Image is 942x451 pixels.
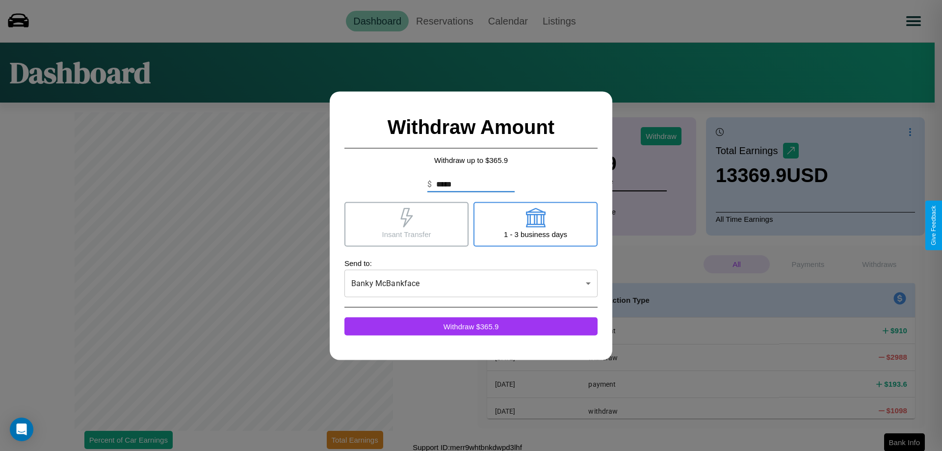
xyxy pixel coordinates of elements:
[344,153,598,166] p: Withdraw up to $ 365.9
[344,269,598,297] div: Banky McBankface
[427,178,432,190] p: $
[344,256,598,269] p: Send to:
[10,418,33,441] div: Open Intercom Messenger
[382,227,431,240] p: Insant Transfer
[504,227,567,240] p: 1 - 3 business days
[930,206,937,245] div: Give Feedback
[344,106,598,148] h2: Withdraw Amount
[344,317,598,335] button: Withdraw $365.9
